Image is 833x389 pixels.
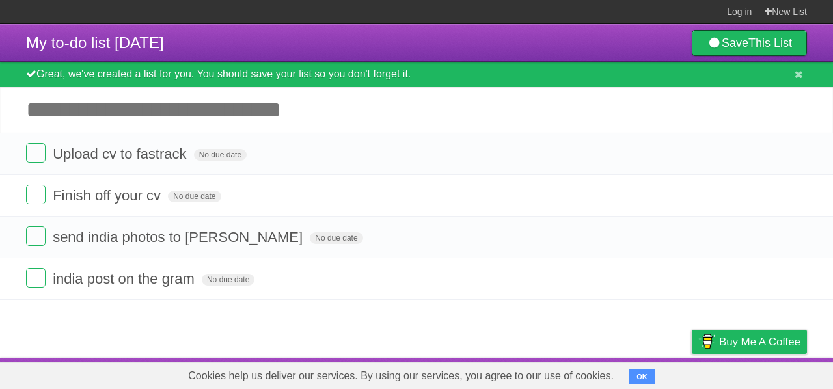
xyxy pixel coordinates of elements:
a: Privacy [675,361,709,386]
label: Done [26,268,46,288]
a: SaveThis List [692,30,807,56]
label: Done [26,143,46,163]
a: Terms [631,361,659,386]
b: This List [748,36,792,49]
span: No due date [168,191,221,202]
span: Cookies help us deliver our services. By using our services, you agree to our use of cookies. [175,363,627,389]
span: india post on the gram [53,271,198,287]
a: Buy me a coffee [692,330,807,354]
a: Suggest a feature [725,361,807,386]
span: Finish off your cv [53,187,164,204]
button: OK [629,369,655,384]
label: Done [26,185,46,204]
span: No due date [310,232,362,244]
a: Developers [562,361,614,386]
span: No due date [194,149,247,161]
span: My to-do list [DATE] [26,34,164,51]
span: send india photos to [PERSON_NAME] [53,229,306,245]
span: Upload cv to fastrack [53,146,189,162]
label: Done [26,226,46,246]
span: Buy me a coffee [719,330,800,353]
a: About [519,361,546,386]
span: No due date [202,274,254,286]
img: Buy me a coffee [698,330,716,353]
